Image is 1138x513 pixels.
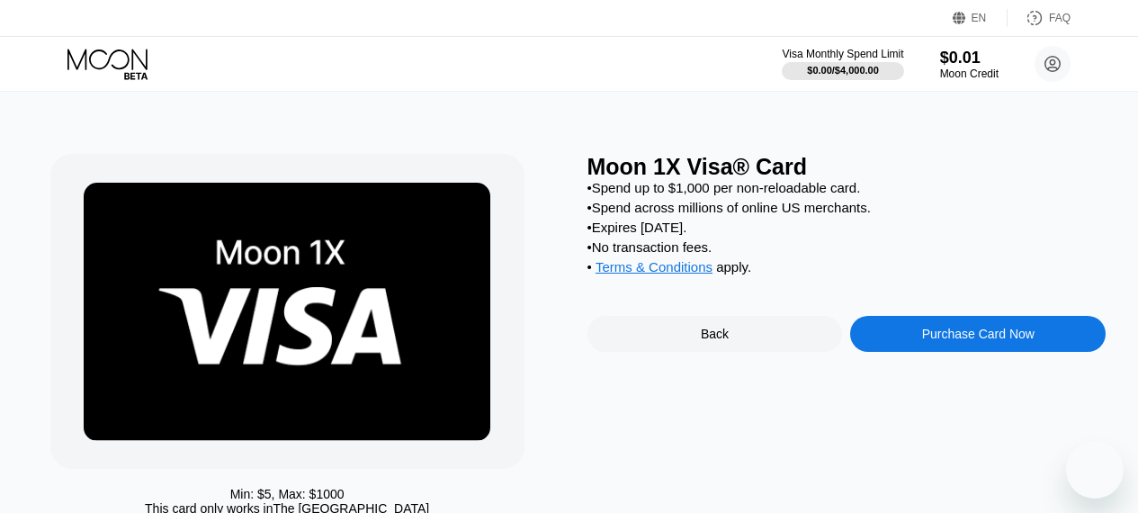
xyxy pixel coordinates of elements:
div: Back [587,316,843,352]
div: $0.01 [940,49,999,67]
div: Visa Monthly Spend Limit [782,48,903,60]
div: • No transaction fees. [587,239,1107,255]
div: • Spend across millions of online US merchants. [587,200,1107,215]
div: FAQ [1049,12,1071,24]
div: Purchase Card Now [922,327,1035,341]
div: FAQ [1008,9,1071,27]
div: Purchase Card Now [850,316,1106,352]
div: EN [972,12,987,24]
div: • apply . [587,259,1107,279]
div: $0.00 / $4,000.00 [807,65,879,76]
div: Min: $ 5 , Max: $ 1000 [230,487,345,501]
iframe: Button to launch messaging window [1066,441,1124,499]
div: Terms & Conditions [596,259,712,279]
div: Visa Monthly Spend Limit$0.00/$4,000.00 [782,48,903,80]
div: • Expires [DATE]. [587,220,1107,235]
div: Moon 1X Visa® Card [587,154,1107,180]
div: $0.01Moon Credit [940,49,999,80]
div: Moon Credit [940,67,999,80]
span: Terms & Conditions [596,259,712,274]
div: EN [953,9,1008,27]
div: • Spend up to $1,000 per non-reloadable card. [587,180,1107,195]
div: Back [701,327,729,341]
